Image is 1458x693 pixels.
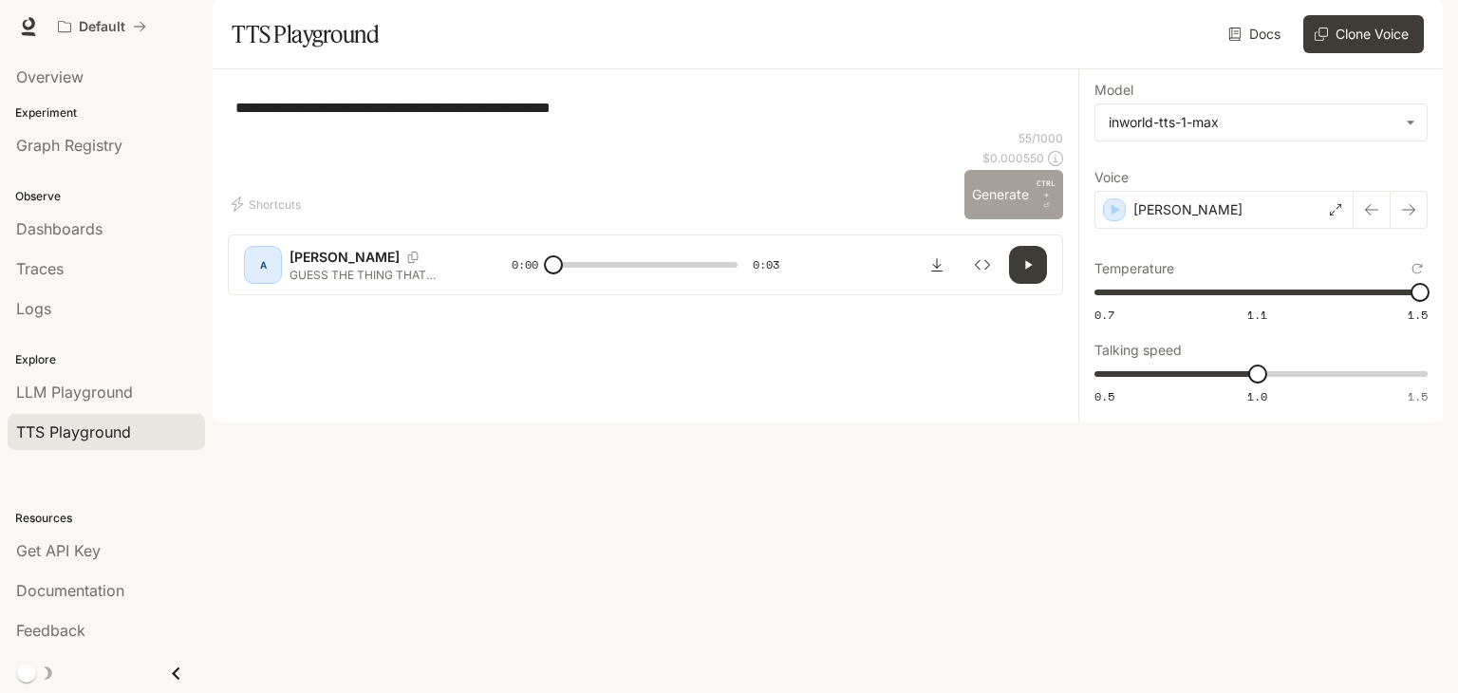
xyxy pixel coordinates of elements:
p: Talking speed [1094,344,1182,357]
span: 0:03 [753,255,779,274]
button: Clone Voice [1303,15,1424,53]
button: All workspaces [49,8,155,46]
p: Voice [1094,171,1129,184]
p: Default [79,19,125,35]
span: 1.5 [1408,307,1428,323]
span: 1.0 [1247,388,1267,404]
button: Inspect [963,246,1001,284]
p: 55 / 1000 [1019,130,1063,146]
div: inworld-tts-1-max [1109,113,1396,132]
span: 1.5 [1408,388,1428,404]
div: A [248,250,278,280]
button: Download audio [918,246,956,284]
h1: TTS Playground [232,15,379,53]
button: Reset to default [1407,258,1428,279]
div: inworld-tts-1-max [1095,104,1427,140]
span: 1.1 [1247,307,1267,323]
p: Model [1094,84,1133,97]
p: CTRL + [1037,178,1056,200]
a: Docs [1224,15,1288,53]
span: 0.7 [1094,307,1114,323]
span: 0.5 [1094,388,1114,404]
span: 0:00 [512,255,538,274]
button: Shortcuts [228,189,308,219]
p: [PERSON_NAME] [290,248,400,267]
p: [PERSON_NAME] [1133,200,1243,219]
p: $ 0.000550 [982,150,1044,166]
p: Temperature [1094,262,1174,275]
p: ⏎ [1037,178,1056,212]
button: GenerateCTRL +⏎ [964,170,1063,219]
button: Copy Voice ID [400,252,426,263]
p: GUESS THE THING THAT DISAPPEARS FASTER THAN YOUR SALARY [290,267,466,283]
